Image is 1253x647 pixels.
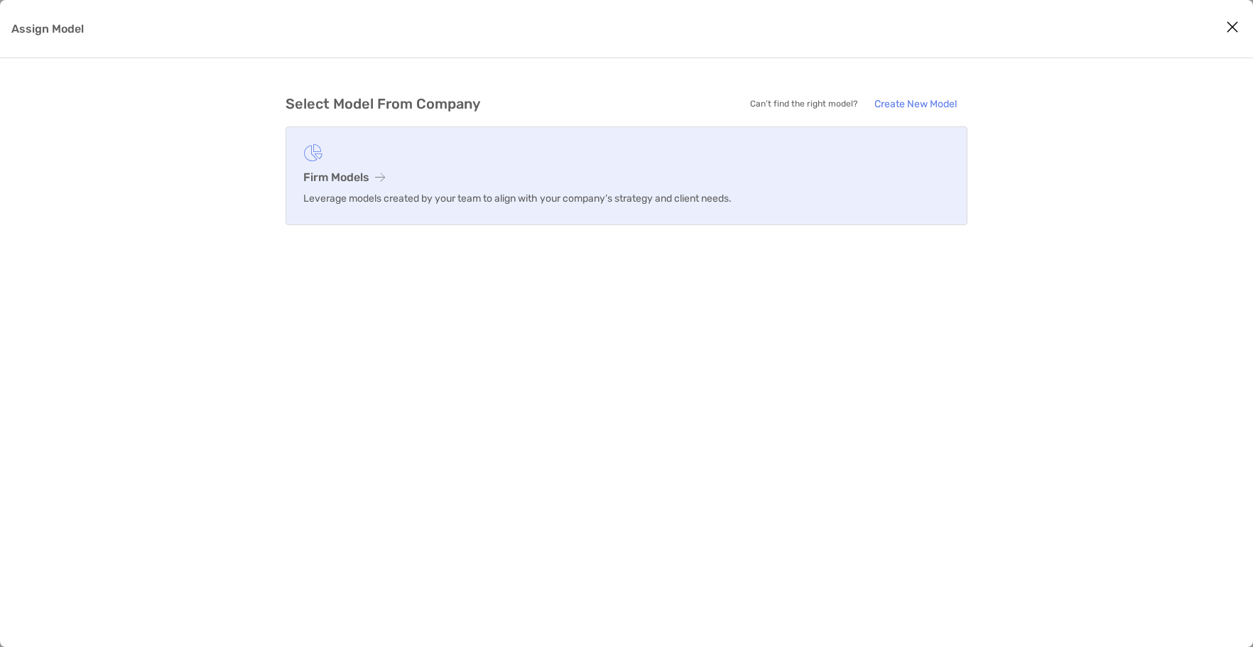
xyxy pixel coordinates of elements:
[303,170,950,184] h3: Firm Models
[286,126,967,225] a: Firm ModelsLeverage models created by your team to align with your company’s strategy and client ...
[303,190,950,207] p: Leverage models created by your team to align with your company’s strategy and client needs.
[863,92,967,115] a: Create New Model
[11,20,84,38] p: Assign Model
[286,95,480,112] h3: Select Model From Company
[1222,17,1243,38] button: Close modal
[750,95,857,113] p: Can’t find the right model?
